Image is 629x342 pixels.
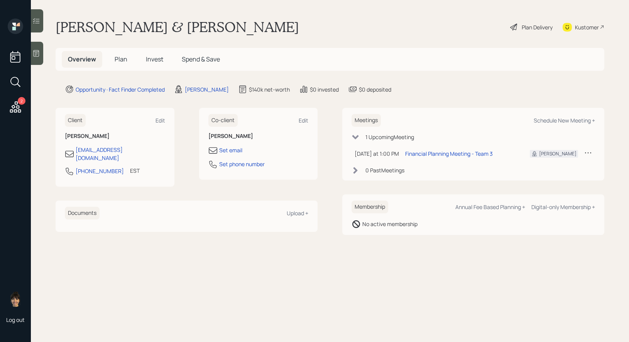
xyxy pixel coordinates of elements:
div: Annual Fee Based Planning + [455,203,525,211]
h6: [PERSON_NAME] [208,133,309,140]
h6: [PERSON_NAME] [65,133,165,140]
div: $0 invested [310,85,339,94]
div: 1 Upcoming Meeting [365,133,414,141]
h6: Membership [352,201,388,213]
div: Edit [299,117,308,124]
img: treva-nostdahl-headshot.png [8,291,23,307]
h6: Co-client [208,114,238,127]
div: 2 [18,97,25,105]
div: Plan Delivery [522,23,553,31]
span: Overview [68,55,96,63]
div: Set phone number [219,160,265,168]
div: Digital-only Membership + [531,203,595,211]
div: Schedule New Meeting + [534,117,595,124]
div: EST [130,167,140,175]
div: $140k net-worth [249,85,290,94]
h1: [PERSON_NAME] & [PERSON_NAME] [56,19,299,36]
span: Plan [115,55,127,63]
div: No active membership [362,220,418,228]
div: [DATE] at 1:00 PM [355,150,399,158]
div: Upload + [287,209,308,217]
span: Invest [146,55,163,63]
div: Kustomer [575,23,599,31]
span: Spend & Save [182,55,220,63]
div: [EMAIL_ADDRESS][DOMAIN_NAME] [76,146,165,162]
div: 0 Past Meeting s [365,166,404,174]
div: Log out [6,316,25,323]
div: [PERSON_NAME] [185,85,229,94]
div: Edit [156,117,165,124]
div: $0 deposited [359,85,391,94]
div: [PHONE_NUMBER] [76,167,124,175]
h6: Documents [65,207,100,219]
div: Financial Planning Meeting - Team 3 [405,150,493,158]
h6: Meetings [352,114,381,127]
div: Opportunity · Fact Finder Completed [76,85,165,94]
div: [PERSON_NAME] [539,150,577,157]
div: Set email [219,146,242,154]
h6: Client [65,114,86,127]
